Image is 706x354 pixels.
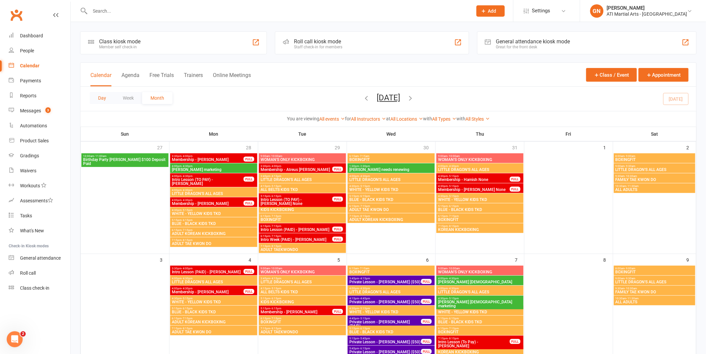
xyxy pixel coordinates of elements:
span: - 4:30pm [182,165,193,168]
span: 4:30pm [438,175,510,178]
span: 4:00pm [438,277,522,280]
span: 3:45pm [260,277,345,280]
span: Intro Lesson (PAID) - [PERSON_NAME] [171,270,244,274]
span: LITTLE DRAGON'S ALL AGES [615,168,694,172]
span: Add [488,8,496,14]
div: FULL [244,201,254,206]
span: BOXINGFIT [349,158,433,162]
span: - 4:15pm [270,175,281,178]
span: ALL BELTS KIDS TKD [260,290,345,294]
span: ADULT TAE KWON DO [171,242,256,246]
span: ALL BELTS KIDS TKD [260,188,345,192]
div: People [20,48,34,53]
a: Payments [9,73,70,88]
span: 4:00pm [171,165,256,168]
span: - 7:15pm [182,317,193,320]
span: 9:30am [615,175,694,178]
div: Tasks [20,213,32,218]
div: FULL [244,177,254,182]
span: - 9:00am [625,155,636,158]
span: 1:30pm [349,165,433,168]
span: LITTLE DRAGON'S ALL AGES [438,290,522,294]
span: - 6:15pm [270,195,281,198]
button: Month [142,92,172,104]
span: 6:15pm [171,317,256,320]
div: Waivers [20,168,36,173]
span: 4:00pm [171,287,244,290]
div: Messages [20,108,41,113]
span: WHITE - YELLOW KIDS TKD [438,310,522,314]
strong: with [423,116,432,121]
span: BOXINGFIT [260,218,345,222]
span: - 5:15pm [359,317,370,320]
span: - 9:30am [625,277,636,280]
span: 6:15am [349,155,433,158]
span: - 7:15am [359,155,369,158]
span: 4:00pm [438,165,522,168]
th: Sat [613,127,696,141]
span: 4:45pm [349,317,421,320]
span: 9:00am [615,165,694,168]
span: - 6:15pm [359,195,370,198]
span: - 5:15pm [448,297,459,300]
div: Product Sales [20,138,49,143]
div: FULL [244,289,254,294]
span: - 5:15pm [448,195,459,198]
span: - 6:15pm [182,307,193,310]
span: - 4:30pm [448,277,459,280]
span: 4:00pm [349,287,433,290]
div: Member self check-in [99,45,140,49]
span: LITTLE DRAGON'S ALL AGES [615,280,694,284]
span: Private Lesson - [PERSON_NAME] ($50) [349,280,421,284]
a: Assessments [9,193,70,208]
div: 29 [335,142,347,153]
div: Class kiosk mode [99,38,140,45]
span: - 4:30pm [182,189,193,192]
div: General attendance [20,255,61,261]
span: 9:00am [260,267,345,270]
button: Free Trials [149,72,174,86]
span: - 6:15pm [182,219,193,222]
button: Calendar [90,72,111,86]
span: FAMILY TAE KWON DO [615,290,694,294]
span: KOREAN KICKBOXING [438,228,522,232]
span: 8:00am [615,267,694,270]
span: 10:30am [615,297,694,300]
span: - 5:15pm [448,175,459,178]
span: - 7:15pm [448,215,459,218]
span: ALL ADULTS [615,300,694,304]
a: Workouts [9,178,70,193]
span: 4:15pm [349,297,421,300]
input: Search... [88,6,468,16]
span: [PERSON_NAME] [DEMOGRAPHIC_DATA] [438,280,522,284]
div: Automations [20,123,47,128]
span: - 4:30pm [182,277,193,280]
span: ADULT KOREAN KICKBOXING [349,218,433,222]
span: - 4:00pm [182,267,193,270]
span: - 7:15pm [270,225,281,228]
span: 7:15pm [438,225,522,228]
span: 4:30pm [349,185,433,188]
div: 6 [426,254,435,265]
div: 7 [515,254,524,265]
span: WOMAN'S ONLY KICKBOXING [260,158,345,162]
span: - 10:00am [270,267,282,270]
span: - 9:30am [625,165,636,168]
a: People [9,43,70,58]
span: 6:15pm [438,215,522,218]
span: - 7:15pm [270,235,281,238]
span: 4:30pm [438,297,522,300]
a: Messages 3 [9,103,70,118]
span: 4:30pm [438,195,522,198]
div: 1 [604,142,613,153]
span: Membership - Hamish None [438,178,510,182]
span: - 4:30pm [359,175,370,178]
a: Gradings [9,148,70,163]
span: - 7:15pm [182,229,193,232]
span: - 5:15pm [270,287,281,290]
span: 3:45pm [260,175,345,178]
a: All events [319,116,345,122]
span: LITTLE DRAGON'S ALL AGES [260,178,345,182]
a: Waivers [9,163,70,178]
span: 4:00pm [438,287,522,290]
